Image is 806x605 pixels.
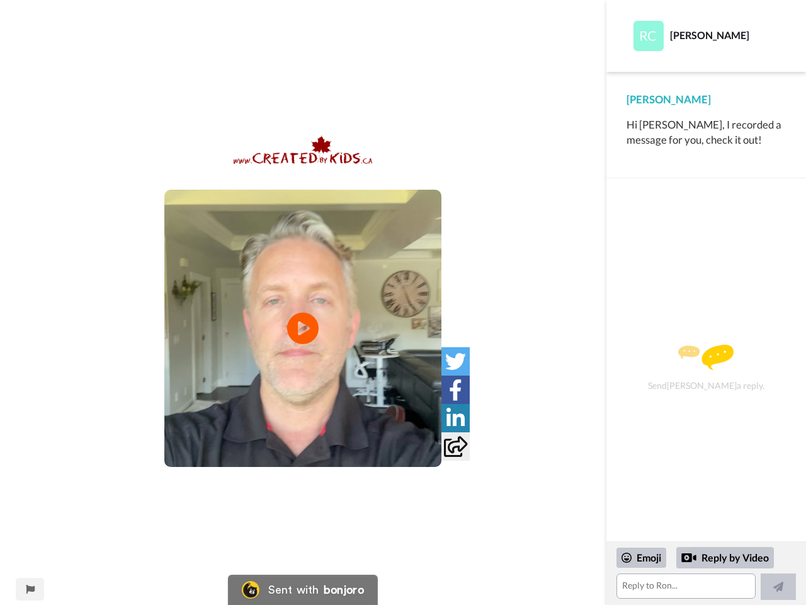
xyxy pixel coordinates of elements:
div: bonjoro [324,584,364,596]
div: Hi [PERSON_NAME], I recorded a message for you, check it out! [627,117,786,147]
img: Bonjoro Logo [242,581,259,599]
div: [PERSON_NAME] [670,29,785,41]
div: Emoji [616,548,666,568]
img: c97ee682-0088-491f-865b-ed4f10ffb1e8 [234,135,372,165]
a: Bonjoro LogoSent withbonjoro [228,575,378,605]
div: [PERSON_NAME] [627,92,786,107]
div: Send [PERSON_NAME] a reply. [623,200,789,535]
img: message.svg [678,345,734,370]
div: Reply by Video [681,550,696,565]
img: Profile Image [633,21,664,51]
div: Reply by Video [676,547,774,568]
div: Sent with [268,584,319,596]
